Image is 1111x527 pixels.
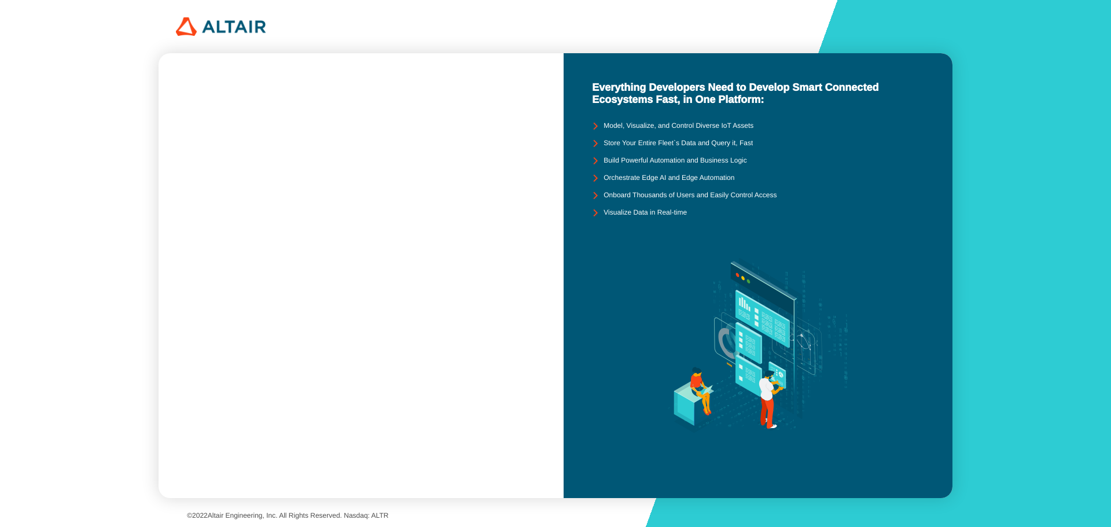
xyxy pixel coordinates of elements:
unity-typography: Build Powerful Automation and Business Logic [604,157,746,165]
unity-typography: Orchestrate Edge AI and Edge Automation [604,174,734,182]
unity-typography: Visualize Data in Real-time [604,209,687,217]
unity-typography: Everything Developers Need to Develop Smart Connected Ecosystems Fast, in One Platform: [592,82,924,105]
img: 320px-Altair_logo.png [176,17,266,36]
unity-typography: Onboard Thousands of Users and Easily Control Access [604,191,777,200]
unity-typography: Model, Visualize, and Control Diverse IoT Assets [604,122,753,130]
img: background.svg [650,222,866,470]
span: 2022 [192,511,208,519]
unity-typography: Store Your Entire Fleet`s Data and Query it, Fast [604,139,753,148]
p: © Altair Engineering, Inc. All Rights Reserved. Nasdaq: ALTR [187,512,924,520]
